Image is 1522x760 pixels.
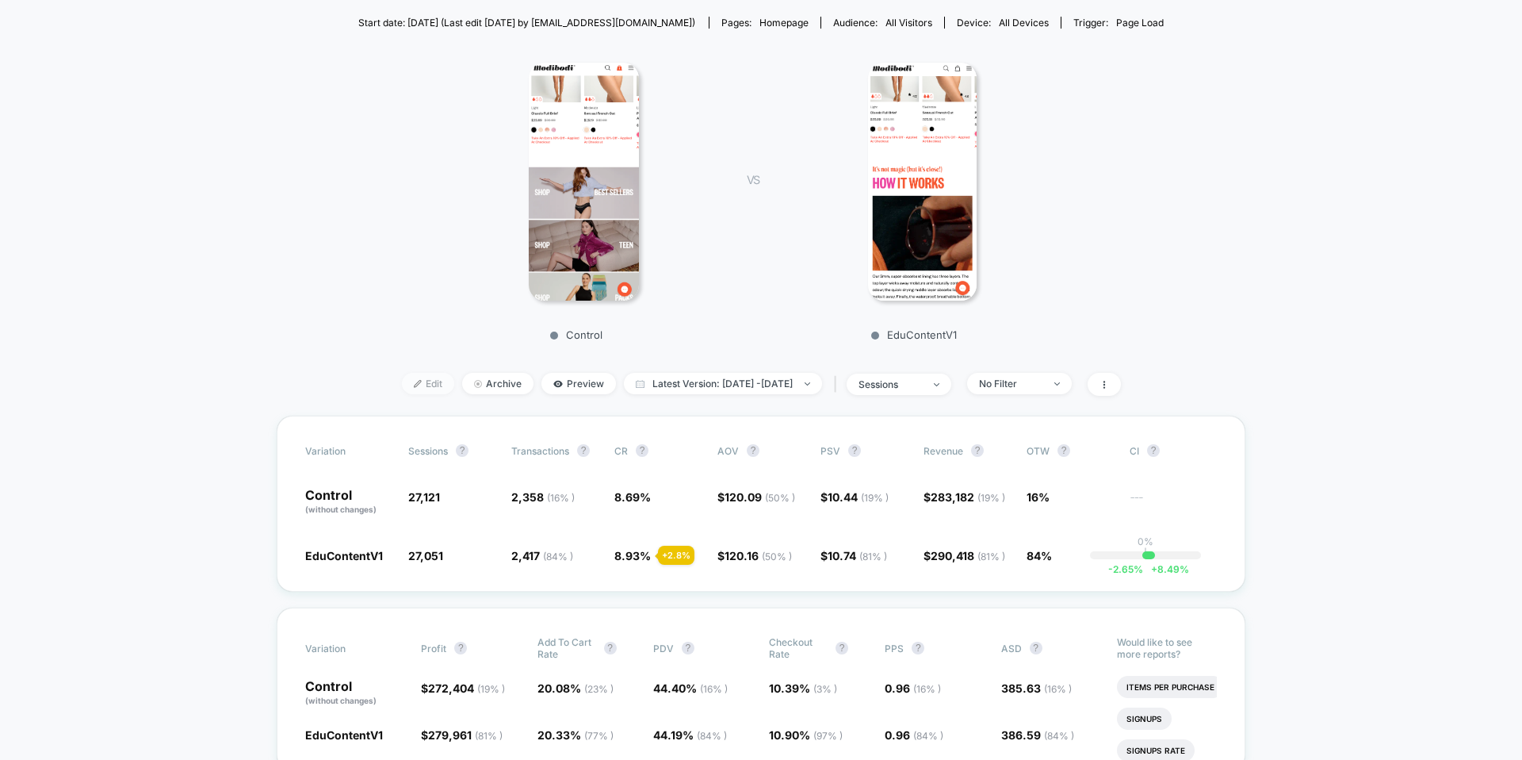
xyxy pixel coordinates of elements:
[305,696,377,705] span: (without changes)
[1044,683,1072,695] span: ( 16 % )
[848,444,861,457] button: ?
[547,492,575,504] span: ( 16 % )
[1117,708,1172,730] li: Signups
[813,730,843,742] span: ( 97 % )
[1001,681,1072,695] span: 385.63
[833,17,932,29] div: Audience:
[979,378,1042,390] div: No Filter
[717,490,795,504] span: $
[725,549,792,562] span: 120.16
[885,643,904,654] span: PPS
[577,444,590,457] button: ?
[421,728,503,742] span: $
[861,492,889,504] span: ( 19 % )
[682,642,694,654] button: ?
[820,445,840,457] span: PSV
[830,373,847,396] span: |
[1073,17,1164,29] div: Trigger:
[913,730,943,742] span: ( 84 % )
[537,728,614,742] span: 20.33 %
[653,643,674,654] span: PDV
[1001,728,1074,742] span: 386.59
[747,444,759,457] button: ?
[421,681,505,695] span: $
[775,328,1053,341] p: EduContentV1
[1117,676,1224,698] li: Items Per Purchase
[511,445,569,457] span: Transactions
[475,730,503,742] span: ( 81 % )
[1130,444,1217,457] span: CI
[759,17,809,29] span: homepage
[624,373,822,394] span: Latest Version: [DATE] - [DATE]
[1027,490,1050,504] span: 16%
[584,730,614,742] span: ( 77 % )
[769,636,828,660] span: Checkout Rate
[769,728,843,742] span: 10.90 %
[924,549,1005,562] span: $
[305,549,383,562] span: EduContentV1
[305,505,377,514] span: (without changes)
[408,445,448,457] span: Sessions
[813,683,837,695] span: ( 3 % )
[653,681,728,695] span: 44.40 %
[828,549,887,562] span: 10.74
[885,17,932,29] span: All Visitors
[885,681,941,695] span: 0.96
[636,444,648,457] button: ?
[999,17,1049,29] span: all devices
[1147,444,1160,457] button: ?
[977,492,1005,504] span: ( 19 % )
[1030,642,1042,654] button: ?
[408,549,443,562] span: 27,051
[653,728,727,742] span: 44.19 %
[697,730,727,742] span: ( 84 % )
[912,642,924,654] button: ?
[1144,547,1147,559] p: |
[924,490,1005,504] span: $
[462,373,533,394] span: Archive
[1027,549,1052,562] span: 84%
[1044,730,1074,742] span: ( 84 % )
[859,378,922,390] div: sessions
[305,728,383,742] span: EduContentV1
[944,17,1061,29] span: Device:
[1108,563,1143,575] span: -2.65 %
[537,681,614,695] span: 20.08 %
[541,373,616,394] span: Preview
[402,373,454,394] span: Edit
[769,681,837,695] span: 10.39 %
[305,489,392,516] p: Control
[717,445,739,457] span: AOV
[604,642,617,654] button: ?
[747,173,759,186] span: VS
[658,546,694,565] div: + 2.8 %
[1143,563,1189,575] span: 8.49 %
[414,380,422,388] img: edit
[1027,444,1114,457] span: OTW
[885,728,943,742] span: 0.96
[820,549,887,562] span: $
[913,683,941,695] span: ( 16 % )
[636,380,644,388] img: calendar
[1001,643,1022,654] span: ASD
[931,549,1005,562] span: 290,418
[971,444,984,457] button: ?
[511,490,575,504] span: 2,358
[805,382,810,386] img: end
[477,683,505,695] span: ( 19 % )
[584,683,614,695] span: ( 23 % )
[358,17,695,29] span: Start date: [DATE] (Last edit [DATE] by [EMAIL_ADDRESS][DOMAIN_NAME])
[614,549,651,562] span: 8.93 %
[765,492,795,504] span: ( 50 % )
[614,490,651,504] span: 8.69 %
[456,444,468,457] button: ?
[421,643,446,654] span: Profit
[1151,563,1157,575] span: +
[474,380,482,388] img: end
[820,490,889,504] span: $
[717,549,792,562] span: $
[721,17,809,29] div: Pages:
[511,549,573,562] span: 2,417
[454,642,467,654] button: ?
[762,551,792,562] span: ( 50 % )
